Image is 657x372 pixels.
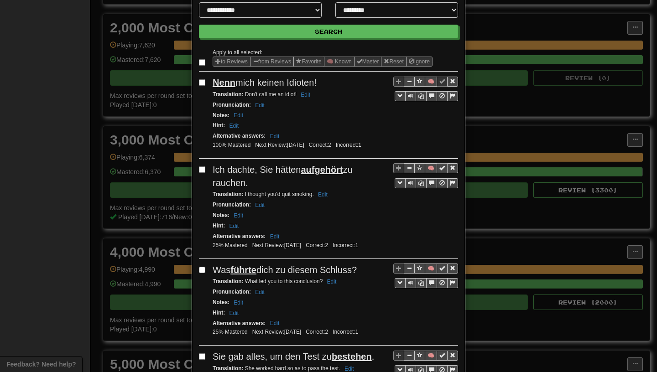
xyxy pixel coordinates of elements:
[213,191,243,197] strong: Translation :
[230,265,256,275] u: führte
[425,263,437,274] button: 🧠
[213,57,433,67] div: Sentence options
[330,328,360,336] li: Incorrect: 1
[210,141,253,149] li: 100% Mastered
[252,287,267,297] button: Edit
[267,318,282,328] button: Edit
[332,351,372,362] u: bestehen
[213,310,225,316] strong: Hint :
[213,91,243,98] strong: Translation :
[301,165,343,175] u: aufgehört
[250,328,303,336] li: Next Review: [DATE]
[250,242,303,249] li: Next Review: [DATE]
[252,100,267,110] button: Edit
[298,90,313,100] button: Edit
[252,200,267,210] button: Edit
[213,102,251,108] strong: Pronunciation :
[213,49,262,56] small: Apply to all selected:
[381,57,406,67] button: Reset
[425,351,437,361] button: 🧠
[213,112,229,119] strong: Notes :
[213,351,374,362] span: Sie gab alles, um den Test zu .
[210,328,250,336] li: 25% Mastered
[395,278,458,288] div: Sentence controls
[213,133,266,139] strong: Alternative answers :
[213,122,225,129] strong: Hint :
[213,91,313,98] small: Don't call me an idiot!
[293,57,324,67] button: Favorite
[213,365,243,372] strong: Translation :
[213,165,353,188] span: Ich dachte, Sie hätten zu rauchen.
[213,365,357,372] small: She worked hard so as to pass the test.
[213,77,317,88] span: mich keinen Idioten!
[213,57,250,67] button: to Reviews
[213,212,229,218] strong: Notes :
[425,77,437,87] button: 🧠
[267,131,282,141] button: Edit
[324,277,339,287] button: Edit
[393,263,458,289] div: Sentence controls
[393,76,458,101] div: Sentence controls
[267,232,282,242] button: Edit
[213,191,330,197] small: I thought you'd quit smoking.
[315,190,330,200] button: Edit
[231,211,246,221] button: Edit
[250,57,294,67] button: from Reviews
[253,141,306,149] li: Next Review: [DATE]
[213,77,235,88] u: Nenn
[213,201,251,208] strong: Pronunciation :
[213,320,266,326] strong: Alternative answers :
[334,141,364,149] li: Incorrect: 1
[213,233,266,239] strong: Alternative answers :
[210,242,250,249] li: 25% Mastered
[213,289,251,295] strong: Pronunciation :
[226,221,241,231] button: Edit
[395,91,458,101] div: Sentence controls
[213,278,243,284] strong: Translation :
[213,222,225,229] strong: Hint :
[213,278,339,284] small: What led you to this conclusion?
[303,328,330,336] li: Correct: 2
[226,308,241,318] button: Edit
[226,121,241,131] button: Edit
[406,57,433,67] button: Ignore
[425,163,437,173] button: 🧠
[231,298,246,308] button: Edit
[324,57,355,67] button: 🧠 Known
[393,163,458,188] div: Sentence controls
[330,242,360,249] li: Incorrect: 1
[231,110,246,120] button: Edit
[199,25,458,38] button: Search
[307,141,334,149] li: Correct: 2
[213,299,229,305] strong: Notes :
[213,265,357,275] span: Was dich zu diesem Schluss?
[354,57,382,67] button: Master
[303,242,330,249] li: Correct: 2
[395,178,458,188] div: Sentence controls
